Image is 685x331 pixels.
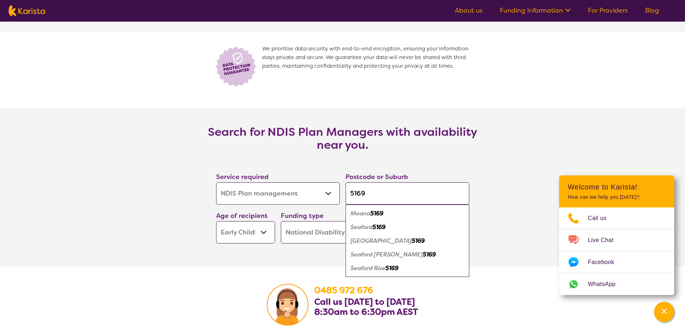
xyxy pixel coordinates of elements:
[373,223,385,231] em: 5169
[216,173,269,181] label: Service required
[455,6,483,15] a: About us
[346,173,408,181] label: Postcode or Suburb
[559,175,674,295] div: Channel Menu
[213,45,262,88] img: Lock icon
[314,285,373,296] a: 0485 972 676
[588,279,624,290] span: WhatsApp
[654,302,674,322] button: Channel Menu
[412,237,425,245] em: 5169
[216,211,268,220] label: Age of recipient
[349,234,466,248] div: Seaford Heights 5169
[9,5,45,16] img: Karista logo
[351,210,370,217] em: Moana
[346,182,469,205] input: Type
[351,251,423,258] em: Seaford [PERSON_NAME]
[588,6,628,15] a: For Providers
[349,207,466,220] div: Moana 5169
[351,237,412,245] em: [GEOGRAPHIC_DATA]
[559,273,674,295] a: Web link opens in a new tab.
[423,251,436,258] em: 5169
[314,296,415,308] b: Call us [DATE] to [DATE]
[262,45,472,88] span: We prioritise data security with end-to-end encryption, ensuring your information stays private a...
[349,220,466,234] div: Seaford 5169
[199,125,487,151] h3: Search for NDIS Plan Managers with availability near you.
[385,264,398,272] em: 5169
[281,211,324,220] label: Funding type
[267,284,309,326] img: Karista Client Service
[370,210,383,217] em: 5169
[351,223,373,231] em: Seaford
[568,194,666,200] p: How can we help you [DATE]?
[559,207,674,295] ul: Choose channel
[645,6,659,15] a: Blog
[588,257,623,268] span: Facebook
[349,248,466,261] div: Seaford Meadows 5169
[349,261,466,275] div: Seaford Rise 5169
[588,213,615,224] span: Call us
[568,183,666,191] h2: Welcome to Karista!
[500,6,571,15] a: Funding Information
[351,264,385,272] em: Seaford Rise
[314,306,418,318] b: 8:30am to 6:30pm AEST
[588,235,622,246] span: Live Chat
